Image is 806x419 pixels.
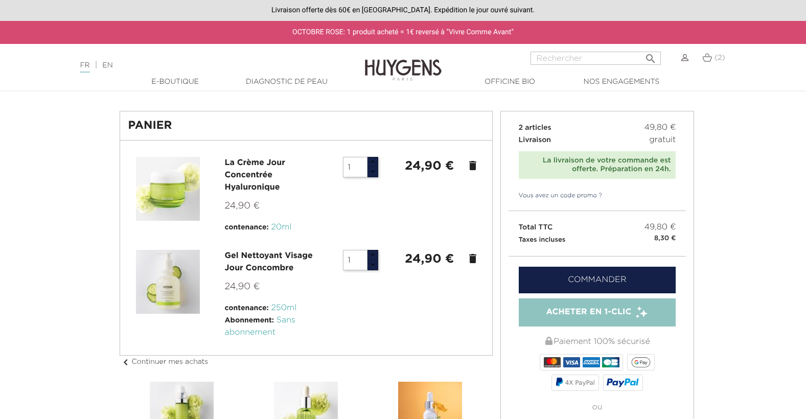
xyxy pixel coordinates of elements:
img: Huygens [365,43,442,82]
a: Gel Nettoyant Visage Jour Concombre [225,252,313,272]
a: delete [467,252,479,265]
img: La Crème Jour Concentrée Hyaluronique [136,157,200,221]
button:  [641,49,660,62]
span: Abonnement: [225,317,274,324]
strong: 24,90 € [405,160,454,172]
a: chevron_leftContinuer mes achats [120,358,209,365]
strong: 24,90 € [405,253,454,265]
img: Gel Nettoyant Visage Jour Concombre [136,250,200,314]
a: FR [80,62,89,73]
a: Commander [519,267,676,293]
i: chevron_left [120,356,132,368]
span: gratuit [649,134,676,146]
small: 8,30 € [654,234,676,244]
h1: Panier [128,120,484,132]
a: Officine Bio [459,77,561,87]
span: Total TTC [519,224,553,231]
span: 250ml [271,304,297,312]
img: AMEX [583,357,600,367]
img: Paiement 100% sécurisé [545,337,552,345]
span: 20ml [271,223,292,231]
div: | [75,59,328,72]
a: EN [102,62,112,69]
small: Taxes incluses [519,237,566,243]
span: Livraison [519,136,551,144]
a: (2) [702,54,725,62]
div: Paiement 100% sécurisé [519,332,676,352]
span: 49,80 € [644,122,676,134]
a: La Crème Jour Concentrée Hyaluronique [225,159,285,192]
span: 2 articles [519,124,551,131]
span: 4X PayPal [565,379,595,386]
img: VISA [563,357,580,367]
a: Nos engagements [570,77,673,87]
div: La livraison de votre commande est offerte. Préparation en 24h. [524,156,671,174]
a: delete [467,159,479,172]
span: 49,80 € [644,221,676,234]
a: E-Boutique [124,77,226,87]
i:  [644,50,657,62]
img: MASTERCARD [544,357,561,367]
span: 24,90 € [225,282,260,291]
span: contenance: [225,305,269,312]
span: 24,90 € [225,201,260,211]
a: Vous avez un code promo ? [509,191,603,200]
input: Rechercher [531,52,661,65]
span: (2) [715,54,725,61]
a: Diagnostic de peau [236,77,338,87]
img: google_pay [631,357,651,367]
span: contenance: [225,224,269,231]
img: CB_NATIONALE [602,357,619,367]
